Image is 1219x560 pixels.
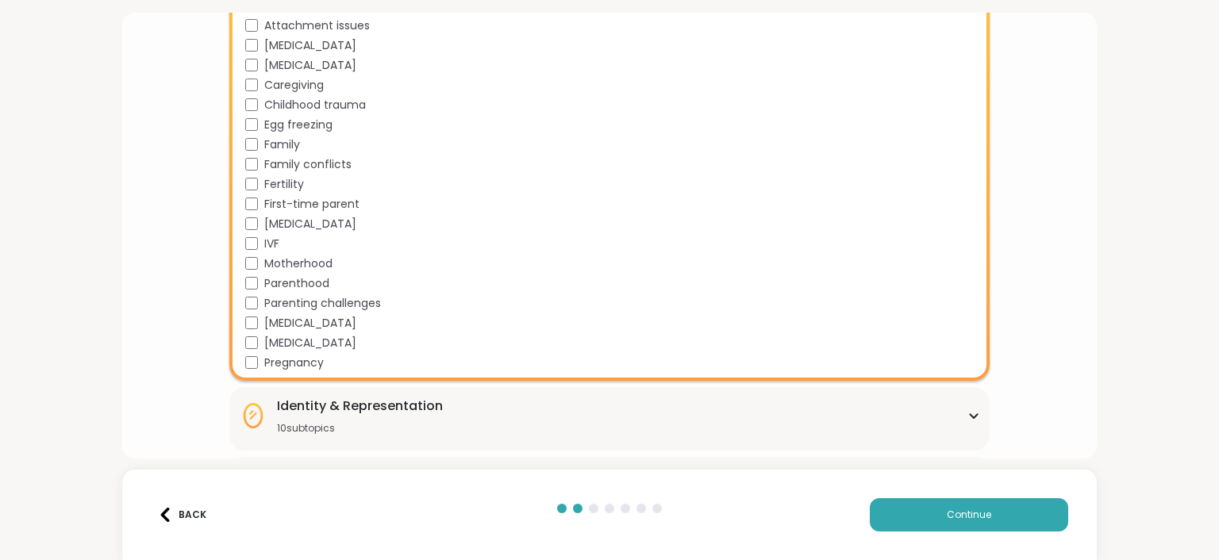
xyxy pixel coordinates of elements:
[277,422,443,435] div: 10 subtopics
[264,176,304,193] span: Fertility
[264,156,352,173] span: Family conflicts
[870,498,1068,531] button: Continue
[264,97,366,113] span: Childhood trauma
[264,196,360,213] span: First-time parent
[264,275,329,292] span: Parenthood
[947,508,991,522] span: Continue
[264,136,300,153] span: Family
[264,295,381,312] span: Parenting challenges
[264,335,356,351] span: [MEDICAL_DATA]
[264,17,370,34] span: Attachment issues
[264,255,333,272] span: Motherhood
[158,508,206,522] div: Back
[264,57,356,74] span: [MEDICAL_DATA]
[264,37,356,54] span: [MEDICAL_DATA]
[264,315,356,332] span: [MEDICAL_DATA]
[151,498,214,531] button: Back
[264,77,324,94] span: Caregiving
[277,397,443,416] div: Identity & Representation
[264,355,324,371] span: Pregnancy
[264,216,356,232] span: [MEDICAL_DATA]
[264,236,279,252] span: IVF
[264,117,333,133] span: Egg freezing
